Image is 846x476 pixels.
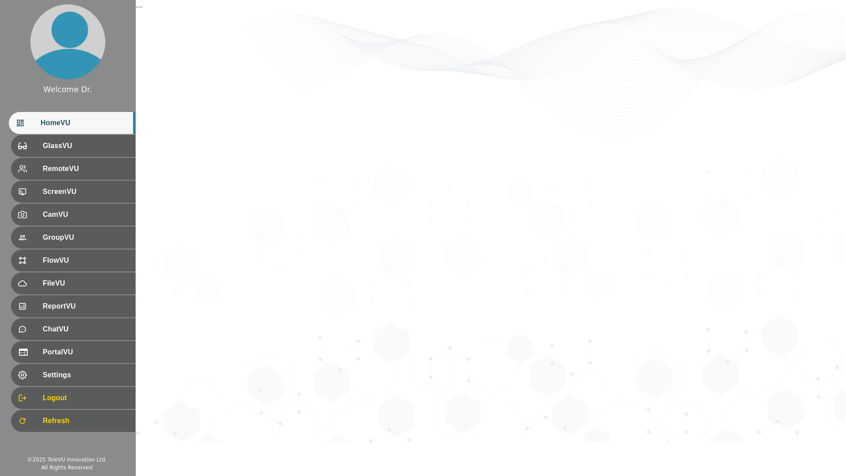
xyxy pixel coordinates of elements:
div: HomeVU [9,112,135,134]
div: All Rights Reserved [41,464,93,472]
div: GroupVU [11,227,135,249]
div: © 2025 TeleVU Innovation Ltd. [27,456,107,464]
div: CamVU [11,204,135,226]
div: Welcome Dr. [43,84,92,95]
div: ReportVU [11,295,135,317]
span: GroupVU [43,232,128,243]
span: ScreenVU [43,186,128,197]
div: RemoteVU [11,158,135,180]
div: PortalVU [11,341,135,363]
span: FileVU [43,278,128,289]
span: Refresh [43,416,128,426]
div: FileVU [11,272,135,294]
span: ReportVU [43,301,128,312]
div: Refresh [11,410,135,432]
div: FlowVU [11,249,135,271]
span: ChatVU [43,324,128,335]
span: CamVU [43,209,128,220]
span: RemoteVU [43,164,128,174]
span: GlassVU [43,141,128,151]
span: PortalVU [43,347,128,357]
span: Logout [43,393,128,403]
div: GlassVU [11,135,135,157]
div: Settings [11,364,135,386]
span: FlowVU [43,255,128,266]
span: HomeVU [41,118,128,128]
span: Settings [43,370,128,380]
div: Logout [11,387,135,409]
div: ScreenVU [11,181,135,203]
img: profile.png [30,4,105,79]
div: ChatVU [11,318,135,340]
